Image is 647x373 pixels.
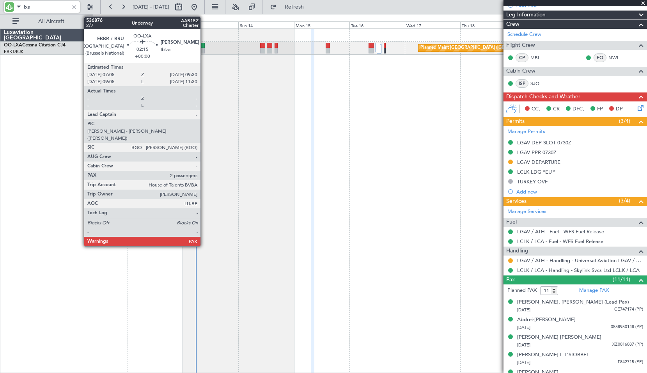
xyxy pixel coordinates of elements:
[507,128,545,136] a: Manage Permits
[294,21,349,28] div: Mon 15
[238,21,294,28] div: Sun 14
[72,21,128,28] div: Thu 11
[517,228,604,235] a: LGAV / ATH - Fuel - WFS Fuel Release
[507,287,537,295] label: Planned PAX
[517,334,601,341] div: [PERSON_NAME] [PERSON_NAME]
[517,159,560,165] div: LGAV DEPARTURE
[608,54,626,61] a: NWI
[553,105,560,113] span: CR
[517,360,530,366] span: [DATE]
[618,359,643,366] span: F842715 (PP)
[183,21,238,28] div: Sat 13
[579,287,609,295] a: Manage PAX
[517,267,640,274] a: LCLK / LCA - Handling - Skylink Svcs Ltd LCLK / LCA
[517,139,571,146] div: LGAV DEP SLOT 0730Z
[506,11,546,20] span: Leg Information
[506,117,525,126] span: Permits
[506,218,517,227] span: Fuel
[506,20,519,29] span: Crew
[619,197,630,205] span: (3/4)
[614,306,643,313] span: CE747174 (PP)
[619,117,630,125] span: (3/4)
[597,105,603,113] span: FP
[517,307,530,313] span: [DATE]
[506,197,526,206] span: Services
[506,67,535,76] span: Cabin Crew
[420,42,543,54] div: Planned Maint [GEOGRAPHIC_DATA] ([GEOGRAPHIC_DATA])
[133,4,169,11] span: [DATE] - [DATE]
[517,298,629,306] div: [PERSON_NAME], [PERSON_NAME] (Lead Pax)
[4,49,23,55] a: EBKT/KJK
[506,247,528,256] span: Handling
[516,53,528,62] div: CP
[460,21,516,28] div: Thu 18
[4,43,66,48] a: OO-LXACessna Citation CJ4
[9,15,85,28] button: All Aircraft
[517,325,530,330] span: [DATE]
[594,53,606,62] div: FO
[532,105,540,113] span: CC,
[517,351,589,359] div: [PERSON_NAME] L T'SIOBBEL
[517,257,643,264] a: LGAV / ATH - Handling - Universal Aviation LGAV / ATH
[506,41,535,50] span: Flight Crew
[128,21,183,28] div: Fri 12
[24,1,69,13] input: A/C (Reg. or Type)
[612,341,643,348] span: XZ0016087 (PP)
[507,208,546,216] a: Manage Services
[517,149,557,156] div: LGAV PPR 0730Z
[516,79,528,88] div: ISP
[278,4,311,10] span: Refresh
[517,169,555,175] div: LCLK LDG *EU¨*
[94,16,108,22] div: [DATE]
[506,275,515,284] span: Pax
[530,54,548,61] a: MBI
[517,238,603,245] a: LCLK / LCA - Fuel - WFS Fuel Release
[507,31,541,39] a: Schedule Crew
[517,342,530,348] span: [DATE]
[20,19,82,24] span: All Aircraft
[613,275,630,284] span: (11/11)
[506,92,580,101] span: Dispatch Checks and Weather
[573,105,584,113] span: DFC,
[611,324,643,330] span: 0558950148 (PP)
[616,105,623,113] span: DP
[517,178,548,185] div: TURKEY OVF
[349,21,405,28] div: Tue 16
[405,21,460,28] div: Wed 17
[516,188,643,195] div: Add new
[266,1,313,13] button: Refresh
[4,43,22,48] span: OO-LXA
[530,80,548,87] a: SJO
[517,316,576,324] div: Abdrei-[PERSON_NAME]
